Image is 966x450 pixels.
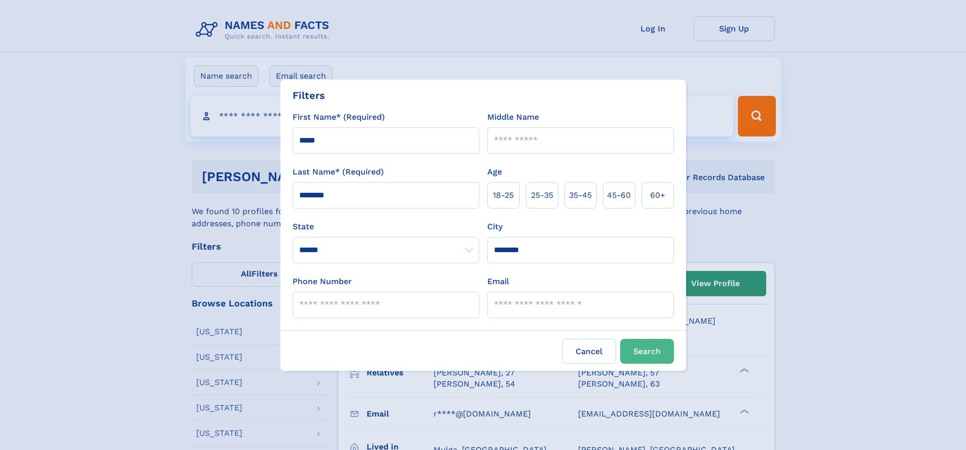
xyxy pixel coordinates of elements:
label: State [293,221,479,233]
label: Middle Name [487,111,539,123]
label: Cancel [562,339,616,364]
div: Filters [293,88,325,103]
label: Age [487,166,502,178]
label: Last Name* (Required) [293,166,384,178]
span: 25‑35 [531,189,553,201]
span: 35‑45 [569,189,592,201]
button: Search [620,339,674,364]
label: Email [487,275,509,288]
span: 60+ [650,189,665,201]
label: City [487,221,503,233]
label: Phone Number [293,275,352,288]
span: 18‑25 [493,189,514,201]
span: 45‑60 [607,189,631,201]
label: First Name* (Required) [293,111,385,123]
